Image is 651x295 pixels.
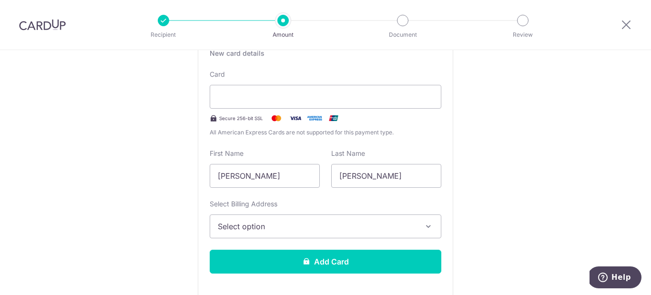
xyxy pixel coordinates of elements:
p: Review [488,30,558,40]
button: Select option [210,214,441,238]
img: Mastercard [267,112,286,124]
label: First Name [210,149,244,158]
span: Select option [218,221,416,232]
img: CardUp [19,19,66,31]
img: .alt.unionpay [324,112,343,124]
label: Select Billing Address [210,199,277,209]
p: Recipient [128,30,199,40]
label: Card [210,70,225,79]
button: Add Card [210,250,441,274]
img: .alt.amex [305,112,324,124]
span: All American Express Cards are not supported for this payment type. [210,128,441,137]
p: Document [367,30,438,40]
span: Secure 256-bit SSL [219,114,263,122]
img: Visa [286,112,305,124]
iframe: Secure card payment input frame [218,91,433,102]
label: Last Name [331,149,365,158]
input: Cardholder First Name [210,164,320,188]
div: New card details [210,49,441,58]
input: Cardholder Last Name [331,164,441,188]
iframe: Opens a widget where you can find more information [590,266,641,290]
p: Amount [248,30,318,40]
